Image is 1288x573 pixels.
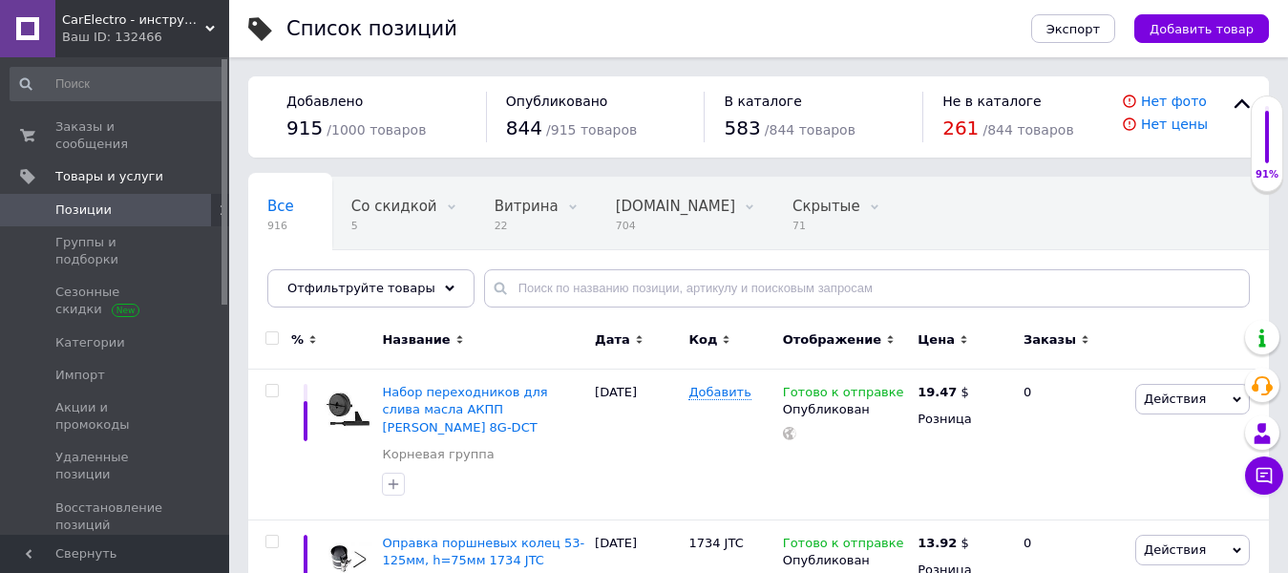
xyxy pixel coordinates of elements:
a: Нет фото [1141,94,1207,109]
span: 1734 JTC [688,536,743,550]
span: Действия [1144,392,1206,406]
span: Категории [55,334,125,351]
span: Все [267,198,294,215]
span: / 844 товаров [765,122,855,138]
b: 13.92 [918,536,957,550]
span: Опубликовано [506,94,608,109]
span: 916 [267,219,294,233]
span: 583 [724,117,760,139]
span: Цена [918,331,955,349]
span: Действия [1144,542,1206,557]
span: 704 [616,219,735,233]
a: Набор переходников для слива масла АКПП [PERSON_NAME] 8G-DCT [382,385,547,434]
div: [DATE] [590,370,684,520]
div: 0 [1012,370,1130,520]
a: Оправка поршневых колец 53-125мм, h=75мм 1734 JTC [382,536,584,567]
div: Список позиций [286,19,457,39]
span: В каталоге [724,94,801,109]
div: $ [918,384,969,401]
span: Готово к отправке [783,536,904,556]
span: Добавлено [286,94,363,109]
div: $ [918,535,969,552]
span: Опубликованные [267,270,397,287]
span: Витрина [495,198,559,215]
span: Товары и услуги [55,168,163,185]
span: 844 [506,117,542,139]
span: Заказы и сообщения [55,118,177,153]
button: Экспорт [1031,14,1115,43]
span: Экспорт [1046,22,1100,36]
a: Нет цены [1141,117,1208,132]
b: 19.47 [918,385,957,399]
span: Со скидкой [351,198,437,215]
span: Готово к отправке [783,385,904,405]
span: Отфильтруйте товары [287,281,435,295]
span: [DOMAIN_NAME] [616,198,735,215]
a: Корневая группа [382,446,494,463]
span: CarElectro - инструмент и оборудование для автосервиса [62,11,205,29]
span: Добавить товар [1150,22,1254,36]
div: Розница [918,411,1007,428]
button: Чат с покупателем [1245,456,1283,495]
span: Код [688,331,717,349]
span: Не в каталоге [942,94,1042,109]
span: 5 [351,219,437,233]
div: Ваш ID: 132466 [62,29,229,46]
span: Добавить [688,385,750,400]
span: Позиции [55,202,112,219]
span: Заказы [1024,331,1076,349]
input: Поиск по названию позиции, артикулу и поисковым запросам [484,269,1250,308]
span: / 915 товаров [546,122,637,138]
div: 91% [1252,168,1282,181]
span: Название [382,331,450,349]
button: Добавить товар [1134,14,1269,43]
span: / 844 товаров [982,122,1073,138]
span: Отображение [783,331,881,349]
span: / 1000 товаров [327,122,426,138]
span: 22 [495,219,559,233]
span: % [291,331,304,349]
span: Удаленные позиции [55,449,177,483]
span: 71 [792,219,860,233]
span: Скрытые [792,198,860,215]
div: Опубликован [783,401,909,418]
span: Восстановление позиций [55,499,177,534]
input: Поиск [10,67,225,101]
span: Акции и промокоды [55,399,177,434]
span: Группы и подборки [55,234,177,268]
span: 915 [286,117,323,139]
span: Импорт [55,367,105,384]
div: Опубликован [783,552,909,569]
span: 261 [942,117,979,139]
span: Сезонные скидки [55,284,177,318]
img: Набор переходников для слива масла АКПП MERCEDES BENZ 8G-DCT [325,384,372,432]
span: Дата [595,331,630,349]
